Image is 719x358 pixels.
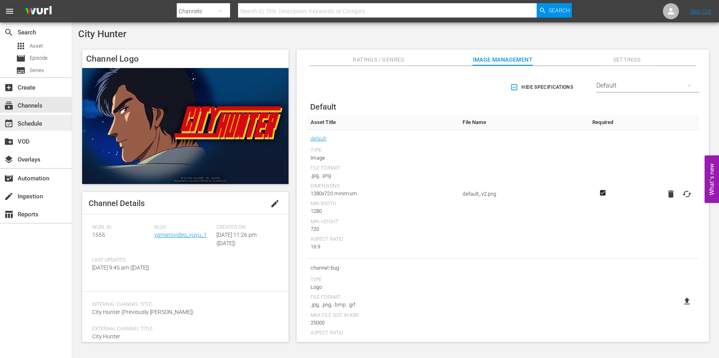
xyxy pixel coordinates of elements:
th: File Name [458,115,587,130]
div: 1280 [311,207,455,215]
span: Settings [597,55,657,65]
div: 16:9 [311,243,455,251]
span: City Hunter [78,28,126,40]
span: City Hunter (Previously [PERSON_NAME]) [92,309,194,315]
span: Ingestion [4,192,14,201]
div: 1280x720 minimum [311,190,455,198]
a: Sign Out [691,8,711,14]
span: Default [310,102,336,112]
span: Create [4,83,14,92]
span: 1555 [92,232,105,238]
div: .jpg, .png [311,172,455,180]
span: Reports [4,210,14,219]
span: Series [16,66,26,75]
span: City Hunter [92,333,120,340]
span: External Channel Title: [92,326,275,332]
span: menu [5,6,14,16]
span: [DATE] 11:26 pm ([DATE]) [216,232,256,246]
div: 720 [311,225,455,233]
img: ans4CAIJ8jUAAAAAAAAAAAAAAAAAAAAAAAAgQb4GAAAAAAAAAAAAAAAAAAAAAAAAJMjXAAAAAAAAAAAAAAAAAAAAAAAAgAT5G... [19,2,58,21]
span: Series [30,66,44,74]
div: Image [311,154,455,162]
button: Search [537,3,572,18]
span: Hide Specifications [512,83,573,92]
a: default [311,134,327,144]
div: Logo [311,283,455,291]
div: Dimensions [311,183,455,190]
div: Aspect Ratio [311,236,455,243]
div: Min Width [311,201,455,207]
span: Schedule [4,119,14,128]
div: .jpg, .png, .bmp, .gif [311,301,455,309]
span: Created On: [216,224,275,231]
span: Wurl ID: [92,224,150,231]
img: City Hunter [82,68,289,184]
div: Type [311,277,455,283]
span: VOD [4,137,14,146]
span: Channels [4,101,14,110]
span: Image Management [473,55,533,65]
span: Slug: [154,224,212,231]
span: Episode [30,54,48,62]
div: File Format [311,165,455,172]
th: Asset Title [307,115,459,130]
div: Default [596,74,699,97]
div: Min Height [311,219,455,225]
span: Search [549,3,570,18]
div: File Format [311,294,455,301]
svg: Required [598,189,608,196]
span: Asset [30,42,43,50]
span: Asset [16,41,26,51]
span: Overlays [4,155,14,164]
span: Automation [4,174,14,183]
span: Channel Details [89,198,145,208]
h4: Channel Logo [82,50,289,68]
span: [DATE] 9:45 am ([DATE]) [92,264,149,271]
div: Aspect Ratio [311,330,455,336]
span: edit [270,199,280,208]
span: channel-bug [311,263,455,273]
a: yamatovideo_yuyu_1 [154,232,207,238]
button: Hide Specifications [509,76,576,98]
div: Type [311,148,455,154]
span: Episode [16,54,26,63]
button: Open Feedback Widget [705,155,719,203]
span: Ratings / Genres [349,55,409,65]
span: Search [4,28,14,37]
button: edit [265,194,285,213]
th: Required [587,115,619,130]
td: default_v2.png [458,130,587,259]
div: Max File Size In Kbs [311,312,455,319]
div: 25000 [311,319,455,327]
span: Last Updated: [92,257,150,264]
span: Internal Channel Title: [92,302,275,308]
